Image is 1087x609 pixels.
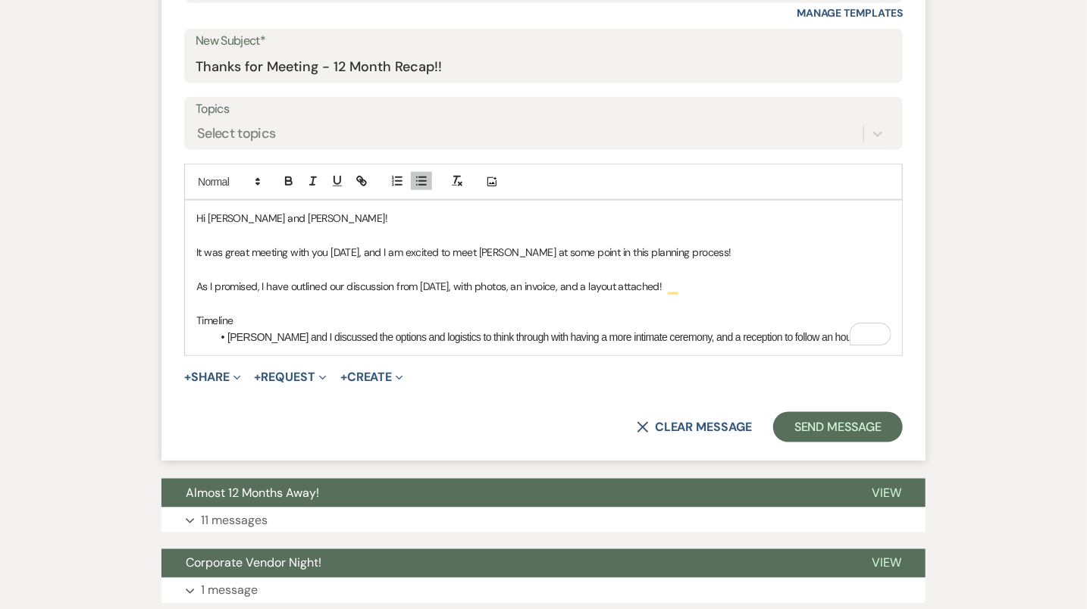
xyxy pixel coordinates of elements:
button: Send Message [773,412,903,442]
button: 1 message [161,578,926,604]
p: As I promised, I have outlined our discussion from [DATE], with photos, an invoice, and a layout ... [196,278,891,295]
span: + [340,371,347,383]
span: + [255,371,262,383]
label: Topics [196,98,891,120]
span: Almost 12 Months Away! [186,485,319,501]
p: It was great meeting with you [DATE], and I am excited to meet [PERSON_NAME] at some point in thi... [196,244,891,261]
p: Timeline [196,312,891,329]
span: View [872,485,901,501]
button: Clear message [637,421,752,433]
div: Select topics [197,124,276,145]
label: New Subject* [196,30,891,52]
li: [PERSON_NAME] and I discussed the options and logistics to think through with having a more intim... [211,329,891,345]
div: To enrich screen reader interactions, please activate Accessibility in Grammarly extension settings [185,201,902,354]
button: Create [340,371,403,383]
button: 11 messages [161,507,926,533]
span: + [184,371,191,383]
button: Almost 12 Months Away! [161,479,847,507]
p: 11 messages [201,511,268,530]
button: Share [184,371,241,383]
p: 1 message [201,581,258,601]
p: Hi [PERSON_NAME] and [PERSON_NAME]! [196,210,891,226]
a: Manage Templates [797,6,903,20]
button: Request [255,371,327,383]
span: Corporate Vendor Night! [186,555,321,571]
span: View [872,555,901,571]
button: View [847,479,926,507]
button: Corporate Vendor Night! [161,549,847,578]
button: View [847,549,926,578]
